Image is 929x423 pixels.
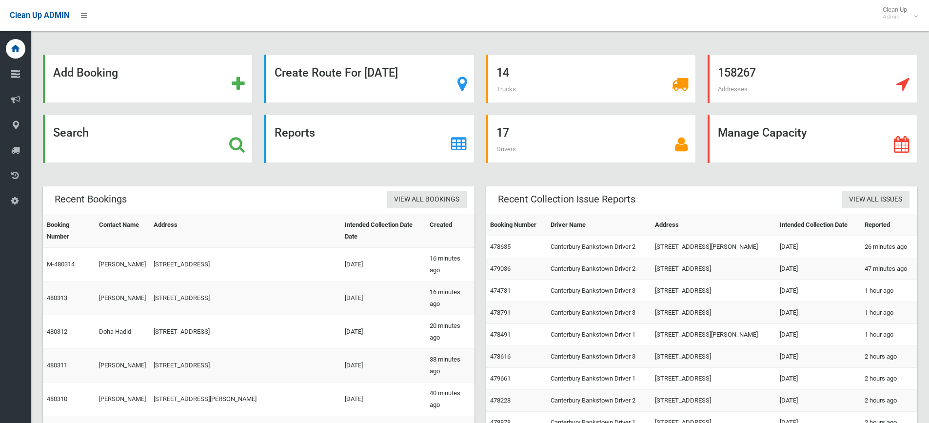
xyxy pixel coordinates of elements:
a: M-480314 [47,261,75,268]
a: Reports [264,115,474,163]
td: [STREET_ADDRESS] [651,346,775,368]
td: [STREET_ADDRESS] [150,248,341,282]
span: Clean Up [878,6,917,20]
span: Addresses [718,85,748,93]
td: 16 minutes ago [426,248,474,282]
td: 20 minutes ago [426,315,474,349]
td: 1 hour ago [861,324,917,346]
td: 16 minutes ago [426,282,474,315]
td: [STREET_ADDRESS] [651,302,775,324]
a: 479661 [490,375,511,382]
span: Clean Up ADMIN [10,11,69,20]
a: Search [43,115,253,163]
strong: Reports [275,126,315,140]
td: [DATE] [776,236,861,258]
td: [STREET_ADDRESS] [150,282,341,315]
th: Booking Number [43,214,95,248]
th: Address [651,214,775,236]
td: [STREET_ADDRESS] [150,315,341,349]
a: 480311 [47,362,67,369]
td: Doha Hadid [95,315,150,349]
td: [STREET_ADDRESS] [651,368,775,390]
a: View All Bookings [387,191,467,209]
strong: Add Booking [53,66,118,80]
td: Canterbury Bankstown Driver 2 [547,390,651,412]
a: 474731 [490,287,511,294]
span: Trucks [496,85,516,93]
strong: 14 [496,66,509,80]
td: [DATE] [776,324,861,346]
strong: 17 [496,126,509,140]
td: 40 minutes ago [426,383,474,416]
th: Intended Collection Date [776,214,861,236]
th: Booking Number [486,214,547,236]
td: [DATE] [776,258,861,280]
td: [DATE] [776,368,861,390]
td: [DATE] [776,390,861,412]
strong: Search [53,126,89,140]
td: [DATE] [341,248,426,282]
td: [STREET_ADDRESS][PERSON_NAME] [651,324,775,346]
td: Canterbury Bankstown Driver 3 [547,346,651,368]
th: Contact Name [95,214,150,248]
a: Manage Capacity [708,115,917,163]
strong: Create Route For [DATE] [275,66,398,80]
td: [STREET_ADDRESS][PERSON_NAME] [150,383,341,416]
a: 479036 [490,265,511,272]
td: 26 minutes ago [861,236,917,258]
th: Created [426,214,474,248]
strong: 158267 [718,66,756,80]
a: 478635 [490,243,511,250]
th: Reported [861,214,917,236]
td: [DATE] [776,302,861,324]
td: [DATE] [341,282,426,315]
td: Canterbury Bankstown Driver 2 [547,236,651,258]
td: 2 hours ago [861,346,917,368]
a: 158267 Addresses [708,55,917,103]
a: 480310 [47,395,67,403]
td: [DATE] [776,280,861,302]
td: [STREET_ADDRESS] [651,390,775,412]
td: [DATE] [341,315,426,349]
td: [STREET_ADDRESS] [651,258,775,280]
a: 478616 [490,353,511,360]
a: 14 Trucks [486,55,696,103]
td: Canterbury Bankstown Driver 3 [547,302,651,324]
a: View All Issues [842,191,909,209]
span: Drivers [496,145,516,153]
a: Add Booking [43,55,253,103]
header: Recent Collection Issue Reports [486,190,647,209]
td: Canterbury Bankstown Driver 3 [547,280,651,302]
th: Driver Name [547,214,651,236]
td: 2 hours ago [861,368,917,390]
small: Admin [883,13,907,20]
td: 38 minutes ago [426,349,474,383]
td: 1 hour ago [861,280,917,302]
td: [DATE] [341,349,426,383]
td: [PERSON_NAME] [95,383,150,416]
strong: Manage Capacity [718,126,807,140]
a: 480312 [47,328,67,335]
td: [STREET_ADDRESS] [651,280,775,302]
td: 47 minutes ago [861,258,917,280]
a: 478791 [490,309,511,316]
a: 478491 [490,331,511,338]
a: 17 Drivers [486,115,696,163]
td: [PERSON_NAME] [95,248,150,282]
td: [PERSON_NAME] [95,349,150,383]
td: Canterbury Bankstown Driver 1 [547,324,651,346]
td: Canterbury Bankstown Driver 2 [547,258,651,280]
th: Intended Collection Date Date [341,214,426,248]
td: [DATE] [776,346,861,368]
td: [STREET_ADDRESS][PERSON_NAME] [651,236,775,258]
a: 480313 [47,294,67,302]
td: [STREET_ADDRESS] [150,349,341,383]
header: Recent Bookings [43,190,138,209]
a: 478228 [490,397,511,404]
a: Create Route For [DATE] [264,55,474,103]
td: 1 hour ago [861,302,917,324]
th: Address [150,214,341,248]
td: [DATE] [341,383,426,416]
td: 2 hours ago [861,390,917,412]
td: Canterbury Bankstown Driver 1 [547,368,651,390]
